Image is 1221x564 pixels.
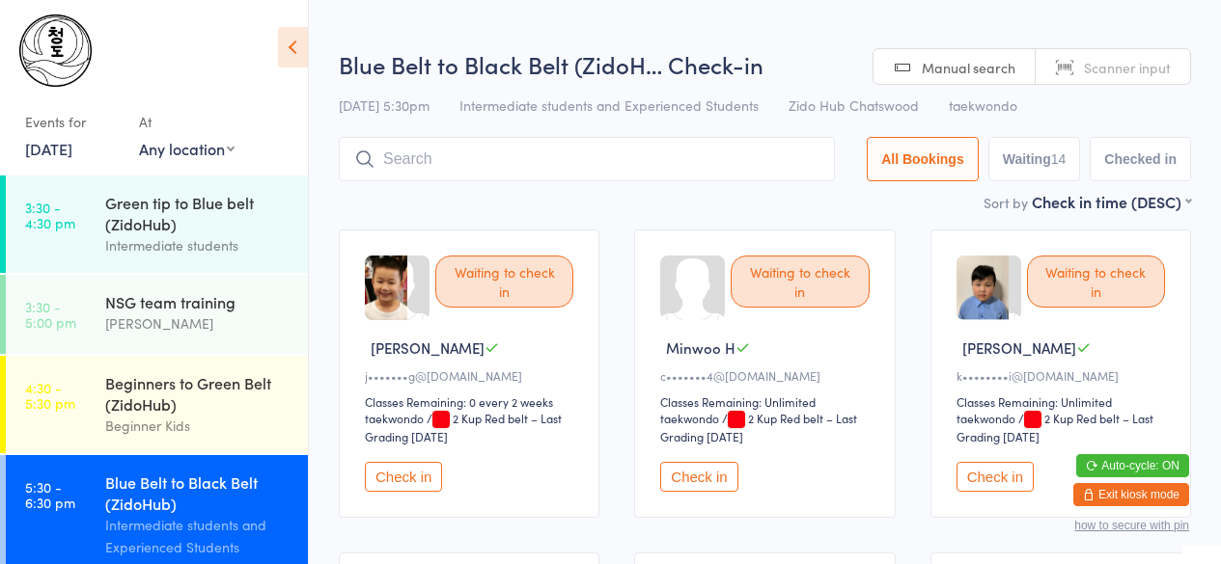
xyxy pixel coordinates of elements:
[731,255,869,308] div: Waiting to check in
[660,393,874,410] div: Classes Remaining: Unlimited
[957,410,1153,444] span: / 2 Kup Red belt – Last Grading [DATE]
[949,95,1017,115] span: taekwondo
[922,58,1015,77] span: Manual search
[660,410,719,426] div: taekwondo
[1074,519,1189,532] button: how to secure with pin
[105,471,291,514] div: Blue Belt to Black Belt (ZidoHub)
[105,514,291,558] div: Intermediate students and Experienced Students
[459,95,759,115] span: Intermediate students and Experienced Students
[6,275,308,354] a: 3:30 -5:00 pmNSG team training[PERSON_NAME]
[105,312,291,335] div: [PERSON_NAME]
[25,138,72,159] a: [DATE]
[957,393,1171,410] div: Classes Remaining: Unlimited
[1051,151,1067,167] div: 14
[105,291,291,312] div: NSG team training
[660,462,737,492] button: Check in
[1090,137,1191,181] button: Checked in
[371,337,485,358] span: [PERSON_NAME]
[6,356,308,453] a: 4:30 -5:30 pmBeginners to Green Belt (ZidoHub)Beginner Kids
[1076,454,1189,477] button: Auto-cycle: ON
[19,14,92,87] img: Chungdo Taekwondo
[789,95,919,115] span: Zido Hub Chatswood
[25,479,75,510] time: 5:30 - 6:30 pm
[6,175,308,273] a: 3:30 -4:30 pmGreen tip to Blue belt (ZidoHub)Intermediate students
[1032,191,1191,212] div: Check in time (DESC)
[1084,58,1171,77] span: Scanner input
[957,462,1034,492] button: Check in
[435,255,573,308] div: Waiting to check in
[105,372,291,415] div: Beginners to Green Belt (ZidoHub)
[365,367,579,384] div: j•••••••g@[DOMAIN_NAME]
[365,462,442,492] button: Check in
[105,192,291,234] div: Green tip to Blue belt (ZidoHub)
[957,255,1010,320] img: image1569855384.png
[105,234,291,256] div: Intermediate students
[962,337,1076,358] span: [PERSON_NAME]
[666,337,735,358] span: Minwoo H
[660,410,857,444] span: / 2 Kup Red belt – Last Grading [DATE]
[25,200,75,230] time: 3:30 - 4:30 pm
[867,137,979,181] button: All Bookings
[139,106,235,138] div: At
[984,193,1028,212] label: Sort by
[988,137,1081,181] button: Waiting14
[1073,483,1189,506] button: Exit kiosk mode
[365,393,579,410] div: Classes Remaining: 0 every 2 weeks
[957,367,1171,384] div: k••••••••i@[DOMAIN_NAME]
[1027,255,1165,308] div: Waiting to check in
[139,138,235,159] div: Any location
[660,367,874,384] div: c•••••••4@[DOMAIN_NAME]
[25,106,120,138] div: Events for
[25,299,76,330] time: 3:30 - 5:00 pm
[365,410,424,426] div: taekwondo
[25,380,75,411] time: 4:30 - 5:30 pm
[339,95,430,115] span: [DATE] 5:30pm
[957,410,1015,426] div: taekwondo
[365,255,407,320] img: image1600877826.png
[365,410,562,444] span: / 2 Kup Red belt – Last Grading [DATE]
[105,415,291,437] div: Beginner Kids
[339,137,835,181] input: Search
[339,48,1191,80] h2: Blue Belt to Black Belt (ZidoH… Check-in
